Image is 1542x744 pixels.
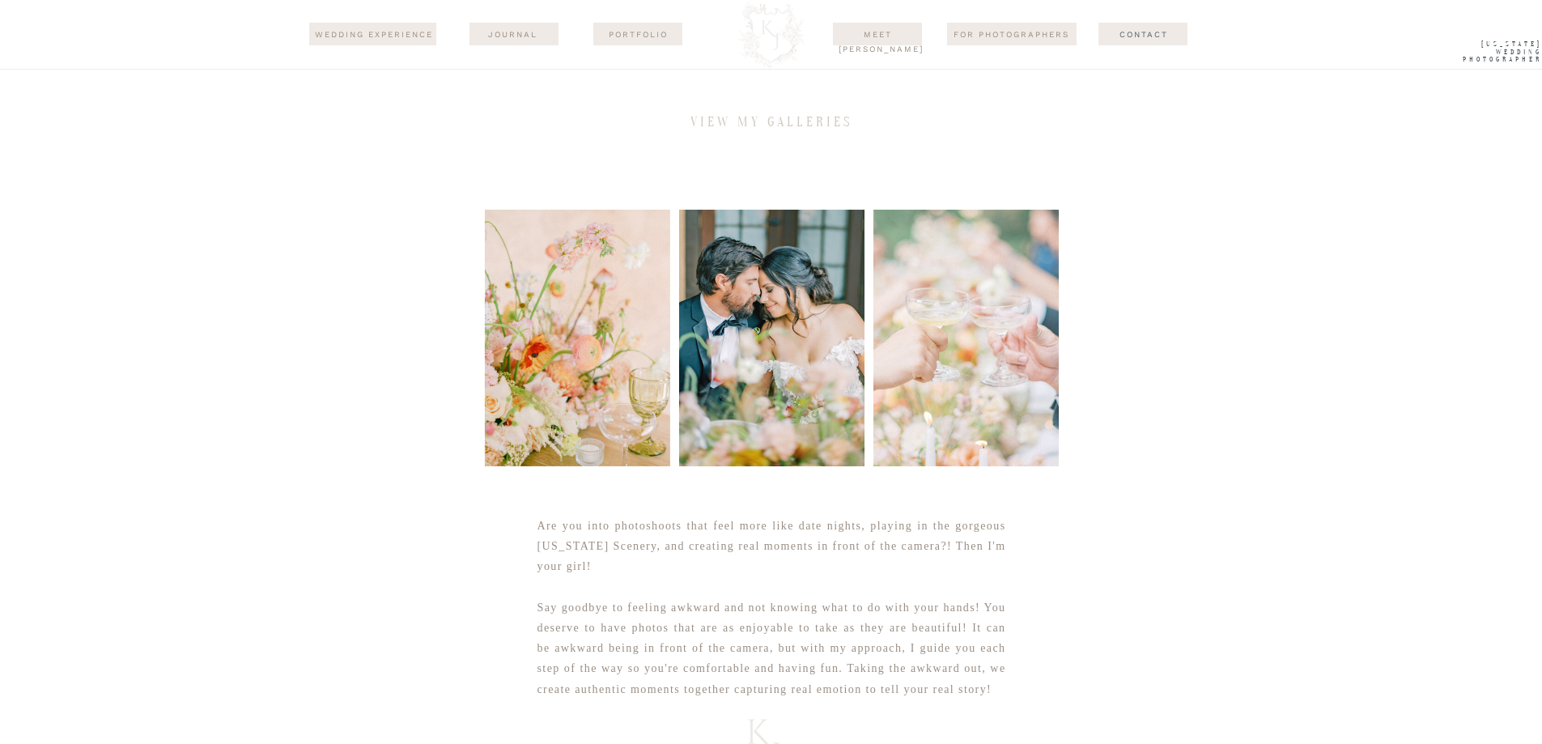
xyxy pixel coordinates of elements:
a: Contact [1088,28,1200,40]
a: wedding experience [313,28,435,42]
a: Meet [PERSON_NAME] [839,28,917,40]
p: Are you into photoshoots that feel more like date nights, playing in the gorgeous [US_STATE] Scen... [537,516,1006,681]
a: journal [474,28,552,40]
a: Portfolio [599,28,678,40]
a: For Photographers [947,28,1077,40]
h3: view my galleries [678,115,865,132]
a: [US_STATE] WEdding Photographer [1438,40,1542,68]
